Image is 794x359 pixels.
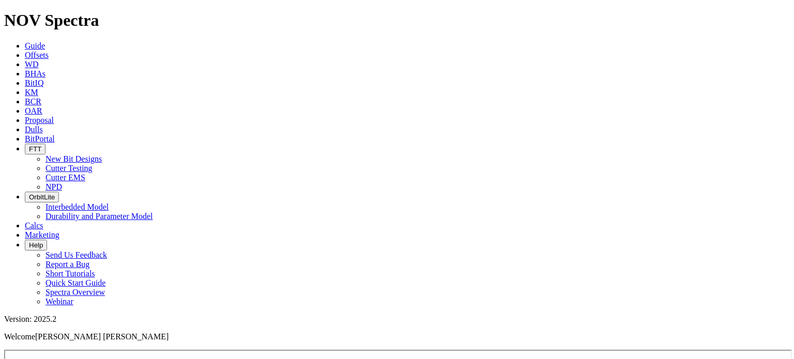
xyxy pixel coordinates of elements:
a: Calcs [25,221,43,230]
button: OrbitLite [25,192,59,202]
a: Spectra Overview [45,288,105,296]
a: WD [25,60,39,69]
span: Help [29,241,43,249]
span: FTT [29,145,41,153]
button: Help [25,240,47,251]
a: OAR [25,106,42,115]
a: Report a Bug [45,260,89,269]
a: BitPortal [25,134,55,143]
a: NPD [45,182,62,191]
h1: NOV Spectra [4,11,790,30]
span: OrbitLite [29,193,55,201]
a: New Bit Designs [45,154,102,163]
a: Offsets [25,51,49,59]
a: Interbedded Model [45,202,109,211]
div: Version: 2025.2 [4,315,790,324]
a: Send Us Feedback [45,251,107,259]
a: Marketing [25,230,59,239]
a: Proposal [25,116,54,124]
button: FTT [25,144,45,154]
a: Cutter Testing [45,164,93,173]
a: Dulls [25,125,43,134]
a: BitIQ [25,79,43,87]
a: Cutter EMS [45,173,85,182]
p: Welcome [4,332,790,341]
a: Guide [25,41,45,50]
a: KM [25,88,38,97]
a: Short Tutorials [45,269,95,278]
a: BCR [25,97,41,106]
a: Durability and Parameter Model [45,212,153,221]
a: Webinar [45,297,73,306]
span: [PERSON_NAME] [PERSON_NAME] [35,332,169,341]
a: BHAs [25,69,45,78]
a: Quick Start Guide [45,278,105,287]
